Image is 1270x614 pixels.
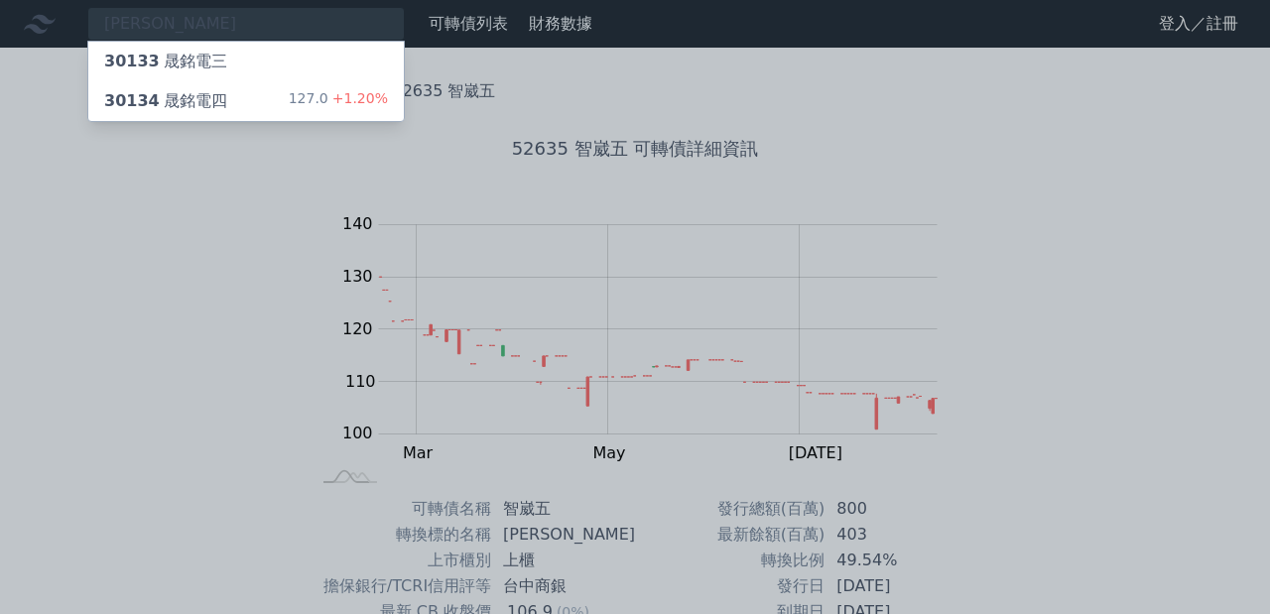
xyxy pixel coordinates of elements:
[104,91,160,110] span: 30134
[104,50,227,73] div: 晟銘電三
[104,89,227,113] div: 晟銘電四
[88,81,404,121] a: 30134晟銘電四 127.0+1.20%
[104,52,160,70] span: 30133
[289,89,388,113] div: 127.0
[328,90,388,106] span: +1.20%
[88,42,404,81] a: 30133晟銘電三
